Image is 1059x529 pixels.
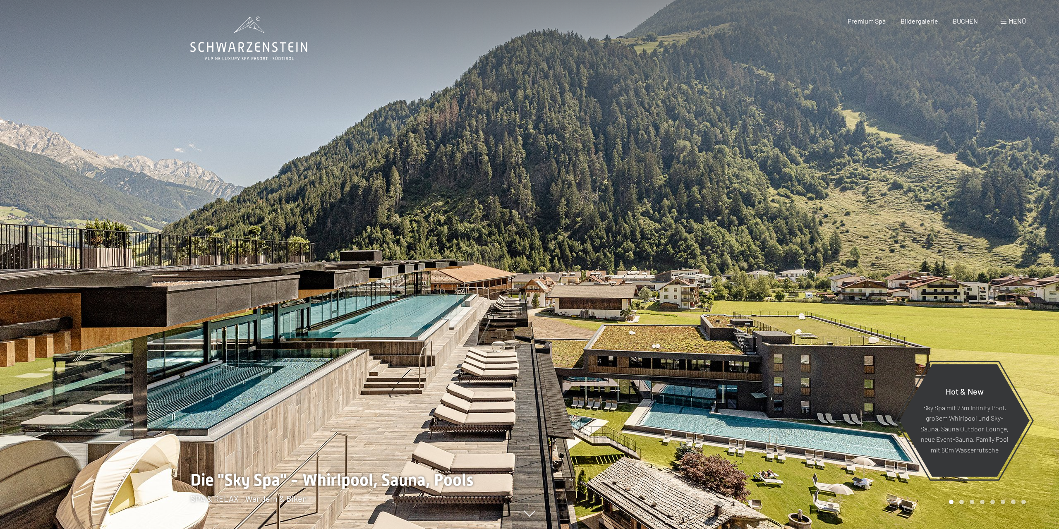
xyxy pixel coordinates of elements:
span: Hot & New [946,386,984,396]
div: Carousel Page 7 [1011,500,1016,504]
a: BUCHEN [953,17,978,25]
div: Carousel Page 1 (Current Slide) [949,500,954,504]
div: Carousel Page 6 [1001,500,1005,504]
div: Carousel Page 5 [990,500,995,504]
div: Carousel Page 2 [959,500,964,504]
div: Carousel Page 8 [1021,500,1026,504]
div: Carousel Page 3 [970,500,974,504]
a: Hot & New Sky Spa mit 23m Infinity Pool, großem Whirlpool und Sky-Sauna, Sauna Outdoor Lounge, ne... [899,364,1030,477]
a: Premium Spa [848,17,886,25]
span: Menü [1009,17,1026,25]
div: Carousel Page 4 [980,500,985,504]
div: Carousel Pagination [946,500,1026,504]
a: Bildergalerie [901,17,938,25]
p: Sky Spa mit 23m Infinity Pool, großem Whirlpool und Sky-Sauna, Sauna Outdoor Lounge, neue Event-S... [920,402,1009,455]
